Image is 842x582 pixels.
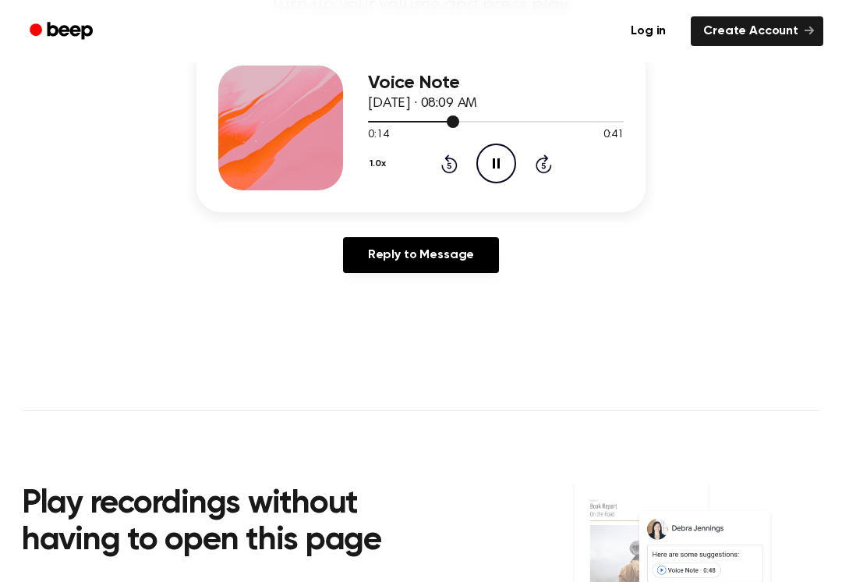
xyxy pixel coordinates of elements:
span: 0:14 [368,127,388,144]
h2: Play recordings without having to open this page [22,486,442,560]
span: 0:41 [603,127,624,144]
span: [DATE] · 08:09 AM [368,97,477,111]
button: 1.0x [368,151,391,177]
h3: Voice Note [368,73,624,94]
a: Beep [19,16,107,47]
a: Reply to Message [343,237,499,273]
a: Create Account [691,16,823,46]
a: Log in [615,13,681,49]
